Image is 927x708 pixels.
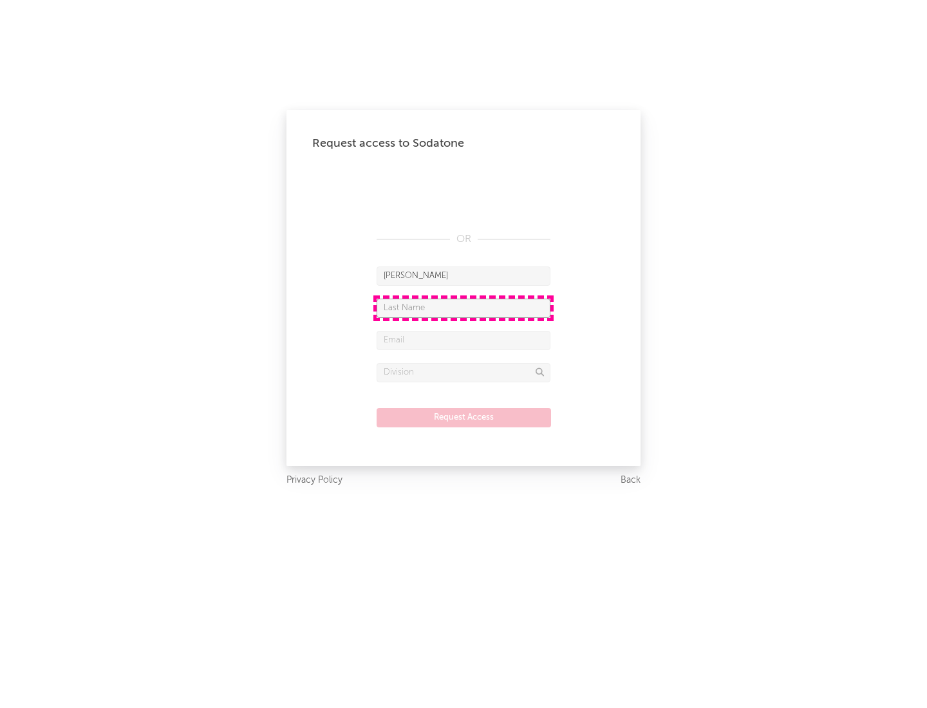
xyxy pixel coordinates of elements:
div: Request access to Sodatone [312,136,615,151]
div: OR [377,232,550,247]
input: First Name [377,266,550,286]
input: Email [377,331,550,350]
input: Division [377,363,550,382]
a: Back [621,472,641,489]
a: Privacy Policy [286,472,342,489]
input: Last Name [377,299,550,318]
button: Request Access [377,408,551,427]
